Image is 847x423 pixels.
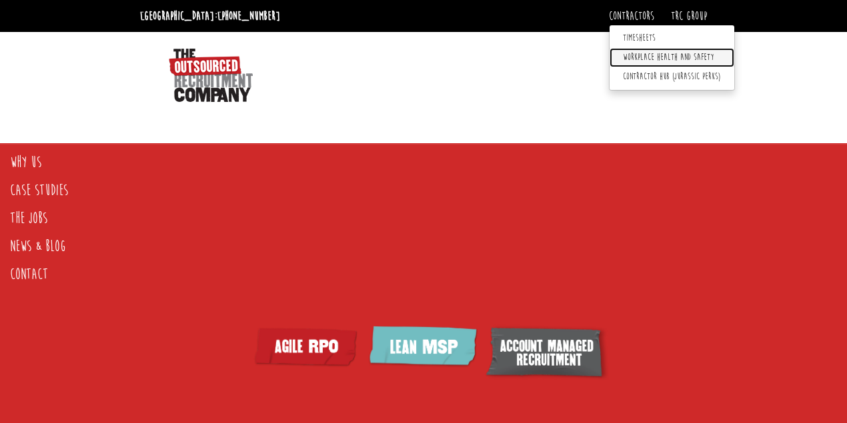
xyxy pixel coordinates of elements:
a: [PHONE_NUMBER] [217,9,280,23]
img: Agile RPO [251,324,365,368]
li: [GEOGRAPHIC_DATA]: [137,5,283,27]
a: Contractor Hub (Jurassic Perks) [610,67,734,87]
a: Workplace health and safety [610,48,734,67]
a: TRC Group [671,9,707,23]
ul: Contractors [609,25,735,91]
a: Contractors [609,9,654,23]
a: Timesheets [610,29,734,48]
img: Account managed recruitment [485,324,612,382]
img: The Outsourced Recruitment Company [169,49,253,102]
img: lean MSP [365,324,485,370]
